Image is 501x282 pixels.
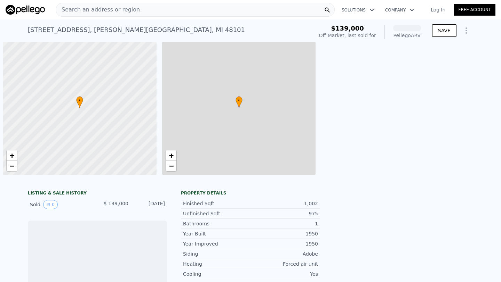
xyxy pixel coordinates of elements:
div: Heating [183,260,250,267]
div: 1950 [250,230,318,237]
span: − [169,161,173,170]
div: 1 [250,220,318,227]
span: − [10,161,14,170]
button: SAVE [432,24,456,37]
div: Year Improved [183,240,250,247]
a: Zoom out [166,161,176,171]
div: Forced air unit [250,260,318,267]
div: Bathrooms [183,220,250,227]
div: Year Built [183,230,250,237]
a: Zoom in [7,150,17,161]
span: • [76,97,83,103]
span: $139,000 [331,25,364,32]
div: Pellego ARV [393,32,421,39]
img: Pellego [6,5,45,15]
button: Company [380,4,420,16]
span: + [169,151,173,160]
a: Zoom out [7,161,17,171]
div: Adobe [250,250,318,257]
div: Cooling [183,271,250,277]
div: [DATE] [134,200,165,209]
a: Zoom in [166,150,176,161]
div: Unfinished Sqft [183,210,250,217]
button: View historical data [43,200,58,209]
div: • [76,96,83,108]
div: Property details [181,190,320,196]
span: Search an address or region [56,6,140,14]
button: Solutions [336,4,380,16]
span: • [236,97,242,103]
span: + [10,151,14,160]
div: Siding [183,250,250,257]
div: 1950 [250,240,318,247]
div: LISTING & SALE HISTORY [28,190,167,197]
div: Off Market, last sold for [319,32,376,39]
div: 1,002 [250,200,318,207]
button: Show Options [459,24,473,38]
a: Free Account [454,4,495,16]
div: Yes [250,271,318,277]
div: [STREET_ADDRESS] , [PERSON_NAME][GEOGRAPHIC_DATA] , MI 48101 [28,25,245,35]
div: • [236,96,242,108]
div: 975 [250,210,318,217]
div: Finished Sqft [183,200,250,207]
span: $ 139,000 [104,201,128,206]
a: Log In [422,6,454,13]
div: Sold [30,200,92,209]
